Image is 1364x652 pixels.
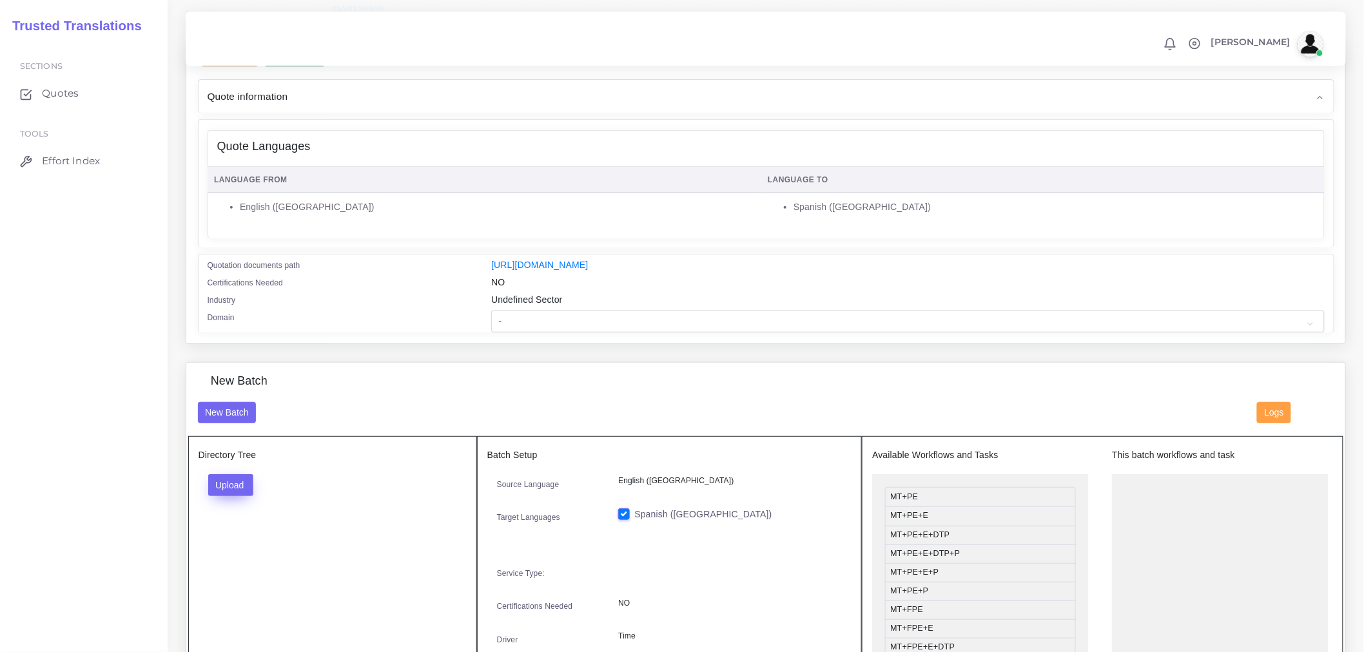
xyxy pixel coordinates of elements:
label: Source Language [497,479,560,490]
span: Effort Index [42,154,100,168]
li: MT+FPE+E [885,619,1076,638]
span: Tools [20,129,49,139]
p: English ([GEOGRAPHIC_DATA]) [618,474,842,488]
button: New Batch [198,402,257,424]
span: [PERSON_NAME] [1211,37,1291,46]
p: NO [618,597,842,610]
label: Certifications Needed [497,600,573,612]
h4: New Batch [211,374,268,388]
div: Undefined Sector [482,293,1334,311]
a: Quotes [10,80,158,107]
li: MT+PE [885,487,1076,507]
img: avatar [1298,31,1323,57]
li: Spanish ([GEOGRAPHIC_DATA]) [794,200,1318,214]
li: MT+PE+P [885,582,1076,601]
a: New Batch [198,407,257,417]
label: Service Type: [497,568,545,579]
div: NO [482,276,1334,293]
h5: This batch workflows and task [1112,450,1329,461]
li: English ([GEOGRAPHIC_DATA]) [240,200,754,214]
th: Language To [761,167,1325,193]
th: Language From [208,167,761,193]
div: Quote information [199,80,1334,113]
label: Domain [208,312,235,323]
li: MT+PE+E+P [885,563,1076,582]
label: Certifications Needed [208,277,284,289]
li: MT+PE+E [885,506,1076,526]
a: Trusted Translations [3,15,142,37]
span: Quotes [42,86,79,101]
li: MT+FPE [885,600,1076,620]
label: Spanish ([GEOGRAPHIC_DATA]) [634,508,772,521]
span: Logs [1265,407,1284,417]
span: Sections [20,61,63,71]
li: MT+PE+E+DTP+P [885,544,1076,564]
h5: Batch Setup [487,450,852,461]
a: Effort Index [10,148,158,175]
button: Upload [208,474,254,496]
label: Driver [497,634,518,646]
label: Quotation documents path [208,260,300,271]
p: Time [618,629,842,643]
h5: Directory Tree [199,450,467,461]
h5: Available Workflows and Tasks [872,450,1089,461]
a: [PERSON_NAME]avatar [1205,31,1328,57]
button: Logs [1257,402,1291,424]
a: [URL][DOMAIN_NAME] [491,260,588,270]
span: Quote information [208,89,288,104]
label: Industry [208,294,236,306]
h4: Quote Languages [217,140,311,154]
h2: Trusted Translations [3,18,142,34]
label: Target Languages [497,512,560,523]
li: MT+PE+E+DTP [885,526,1076,545]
